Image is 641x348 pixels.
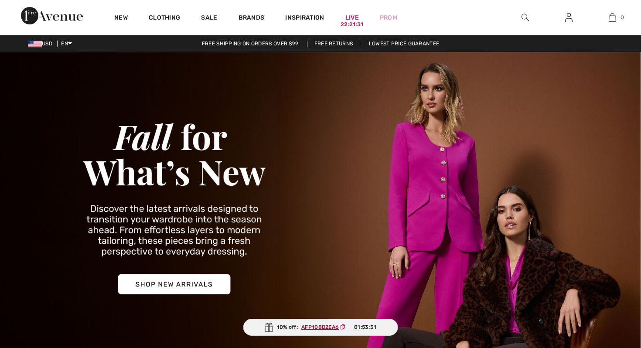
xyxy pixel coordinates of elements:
a: Sign In [558,12,580,23]
div: 10% off: [243,319,398,336]
div: 22:21:31 [341,20,363,29]
a: Free shipping on orders over $99 [195,41,306,47]
img: Gift.svg [265,323,273,332]
img: search the website [522,12,529,23]
img: My Bag [609,12,616,23]
a: 0 [591,12,634,23]
span: 0 [621,14,624,21]
a: New [114,14,128,23]
a: Free Returns [307,41,361,47]
a: Prom [380,13,397,22]
span: EN [61,41,72,47]
ins: AFP108D2EA6 [301,324,339,330]
a: Sale [201,14,217,23]
span: Inspiration [285,14,324,23]
img: US Dollar [28,41,42,48]
span: USD [28,41,56,47]
span: 01:53:31 [354,323,376,331]
a: Clothing [149,14,180,23]
a: Lowest Price Guarantee [362,41,447,47]
img: 1ère Avenue [21,7,83,24]
a: Brands [239,14,265,23]
a: Live22:21:31 [345,13,359,22]
img: My Info [565,12,573,23]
